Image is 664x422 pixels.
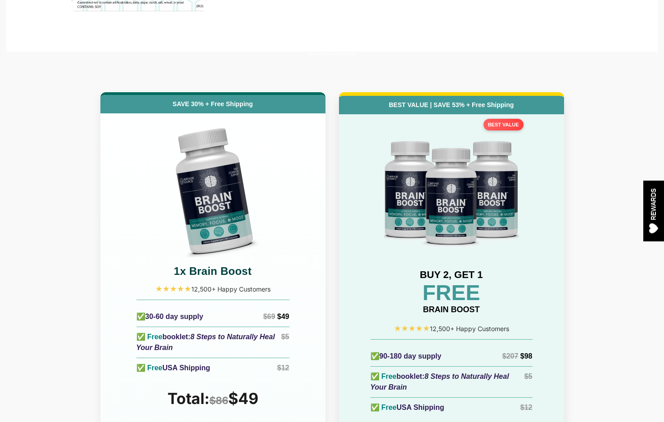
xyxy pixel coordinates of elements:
[370,373,509,391] em: 8 Steps to Naturally Heal Your Brain
[339,96,564,114] div: BEST VALUE | SAVE 53% + Free Shipping
[11,52,653,56] p: all natural [MEDICAL_DATA]
[136,333,145,341] span: ✅
[136,364,145,372] span: ✅
[348,323,555,335] div: ★★★★★
[384,123,519,258] img: Buy 2 Get 1 Free
[381,373,397,380] span: Free
[263,313,276,320] span: $69
[430,325,509,332] strong: 12,500+ Happy Customers
[136,332,281,353] div: booklet:
[136,333,275,351] em: 8 Steps to Naturally Heal Your Brain
[370,352,379,360] span: ✅
[483,119,524,131] div: BEST VALUE
[370,351,442,362] div: 90-180 day supply
[370,404,379,411] span: ✅
[524,373,533,380] span: $5
[191,285,271,293] strong: 12,500+ Happy Customers
[370,402,444,413] div: USA Shipping
[348,282,555,304] div: FREE
[370,373,379,380] span: ✅
[136,363,210,373] div: USA Shipping
[348,267,555,282] div: BUY 2, GET 1
[147,364,163,372] span: Free
[209,395,228,406] span: $86
[109,283,316,295] div: ★★★★★
[277,313,289,320] span: $49
[348,304,555,316] div: BRAIN BOOST
[109,389,316,408] p: Total: $49
[281,333,289,341] span: $5
[136,311,203,322] div: 30-60 day supply
[277,364,289,372] span: $12
[370,371,524,393] div: booklet:
[145,122,280,257] img: 1x Brain Boost
[100,95,325,113] div: SAVE 30% + Free Shipping
[147,333,163,341] span: Free
[381,404,397,411] span: Free
[502,352,519,360] span: $207
[109,264,316,278] h3: 1x Brain Boost
[520,352,533,360] span: $98
[520,404,533,411] span: $12
[136,313,145,320] span: ✅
